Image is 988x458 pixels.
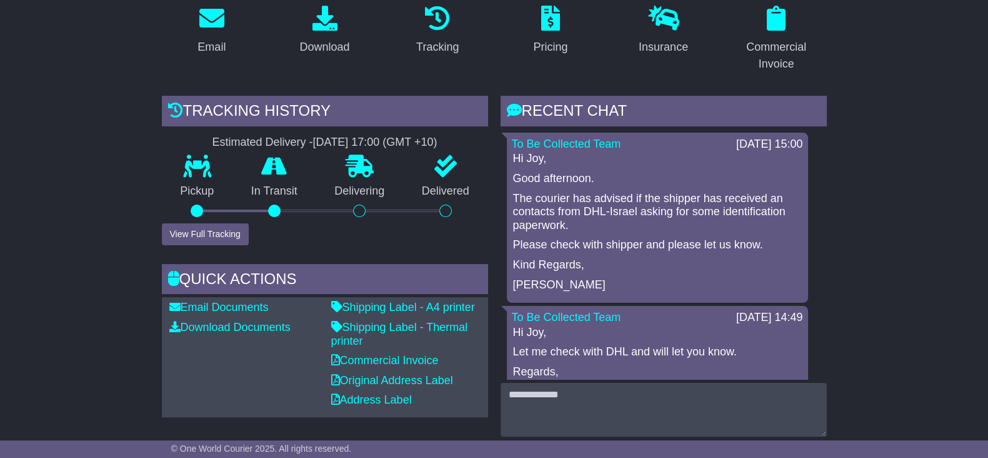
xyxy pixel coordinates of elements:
p: Hi Joy, [513,152,802,166]
div: Insurance [639,39,688,56]
p: Delivered [403,185,488,198]
div: [DATE] 14:49 [736,311,803,325]
p: In Transit [232,185,316,198]
a: Commercial Invoice [331,354,439,367]
a: Commercial Invoice [726,1,827,77]
a: To Be Collected Team [512,138,621,150]
div: Estimated Delivery - [162,136,488,150]
p: Hi Joy, [513,326,802,340]
button: View Full Tracking [162,223,249,245]
div: Quick Actions [162,264,488,298]
a: Pricing [525,1,576,60]
div: Pricing [533,39,567,56]
div: RECENT CHAT [501,96,827,130]
a: Email Documents [169,301,269,313]
a: Email [189,1,234,60]
a: Original Address Label [331,374,453,387]
div: Tracking [416,39,459,56]
p: Please check with shipper and please let us know. [513,238,802,252]
div: [DATE] 15:00 [736,138,803,151]
span: © One World Courier 2025. All rights reserved. [171,444,352,454]
p: Regards, [513,365,802,379]
p: Pickup [162,185,233,198]
a: Download [291,1,357,60]
a: Insurance [631,1,696,60]
div: Commercial Invoice [734,39,819,73]
div: [DATE] 17:00 (GMT +10) [313,136,437,150]
p: Delivering [316,185,404,198]
a: Shipping Label - A4 printer [331,301,475,313]
p: Good afternoon. [513,172,802,186]
div: Tracking history [162,96,488,130]
a: Download Documents [169,321,291,333]
p: The courier has advised if the shipper has received an contacts from DHL-Israel asking for some i... [513,192,802,233]
p: Kind Regards, [513,258,802,272]
a: Shipping Label - Thermal printer [331,321,468,347]
a: To Be Collected Team [512,311,621,323]
div: Email [197,39,226,56]
a: Address Label [331,394,412,406]
div: Download [299,39,349,56]
p: [PERSON_NAME] [513,278,802,292]
p: Let me check with DHL and will let you know. [513,345,802,359]
a: Tracking [408,1,467,60]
